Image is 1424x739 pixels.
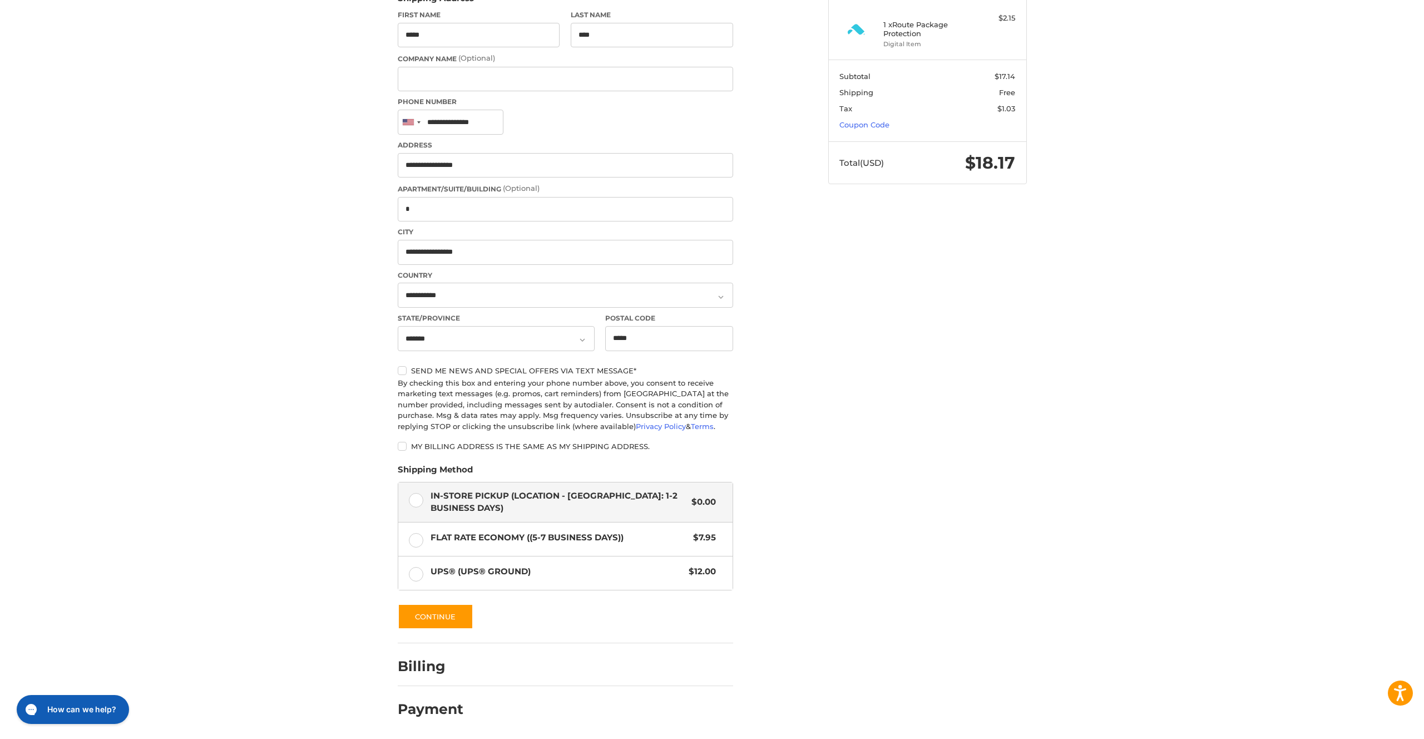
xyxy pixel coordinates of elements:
label: Address [398,140,733,150]
span: Tax [839,104,852,113]
span: In-Store Pickup (Location - [GEOGRAPHIC_DATA]: 1-2 BUSINESS DAYS) [431,490,686,515]
small: (Optional) [503,184,540,193]
a: Terms [691,422,714,431]
button: Continue [398,604,473,629]
div: By checking this box and entering your phone number above, you consent to receive marketing text ... [398,378,733,432]
label: Postal Code [605,313,733,323]
label: State/Province [398,313,595,323]
label: Last Name [571,10,733,20]
label: First Name [398,10,560,20]
label: Send me news and special offers via text message* [398,366,733,375]
span: $17.14 [995,72,1015,81]
span: $12.00 [684,565,716,578]
label: Company Name [398,53,733,64]
label: My billing address is the same as my shipping address. [398,442,733,451]
span: Free [999,88,1015,97]
legend: Shipping Method [398,464,473,481]
label: Phone Number [398,97,733,107]
span: $7.95 [688,531,716,544]
span: $0.00 [686,496,716,509]
h2: Payment [398,701,463,718]
label: Apartment/Suite/Building [398,183,733,194]
span: $1.03 [997,104,1015,113]
iframe: Gorgias live chat messenger [11,691,132,728]
small: (Optional) [458,53,495,62]
h4: 1 x Route Package Protection [883,20,968,38]
span: Shipping [839,88,873,97]
h2: Billing [398,658,463,675]
a: Privacy Policy [636,422,686,431]
div: $2.15 [971,13,1015,24]
label: City [398,227,733,237]
span: Subtotal [839,72,871,81]
a: Coupon Code [839,120,889,129]
label: Country [398,270,733,280]
span: Flat Rate Economy ((5-7 Business Days)) [431,531,688,544]
div: United States: +1 [398,110,424,134]
span: $18.17 [965,152,1015,173]
span: Total (USD) [839,157,884,168]
span: UPS® (UPS® Ground) [431,565,684,578]
li: Digital Item [883,40,968,49]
